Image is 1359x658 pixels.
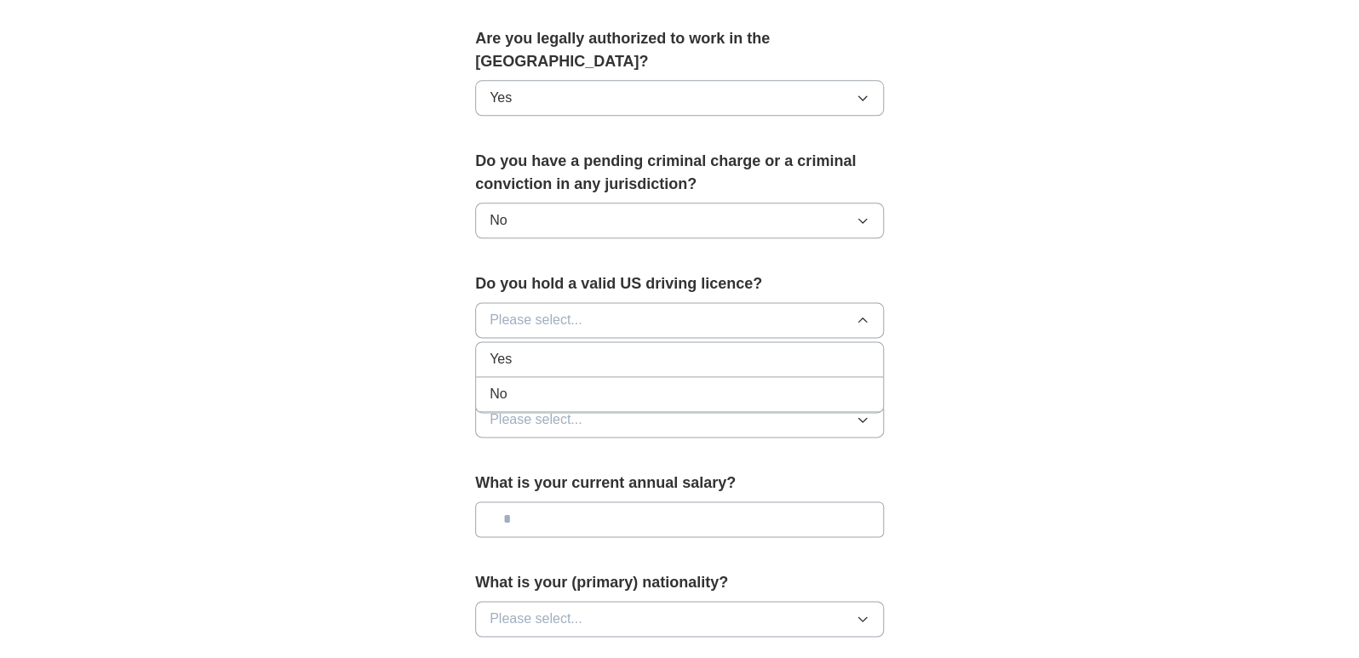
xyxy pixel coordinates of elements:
span: Please select... [490,310,582,330]
span: No [490,210,507,231]
button: Please select... [475,402,884,438]
button: Please select... [475,302,884,338]
button: No [475,203,884,238]
span: Yes [490,88,512,108]
span: Please select... [490,409,582,430]
label: What is your (primary) nationality? [475,571,884,594]
label: Do you have a pending criminal charge or a criminal conviction in any jurisdiction? [475,150,884,196]
label: Do you hold a valid US driving licence? [475,272,884,295]
span: Yes [490,349,512,369]
span: No [490,384,507,404]
label: What is your current annual salary? [475,472,884,495]
button: Please select... [475,601,884,637]
label: Are you legally authorized to work in the [GEOGRAPHIC_DATA]? [475,27,884,73]
span: Please select... [490,609,582,629]
button: Yes [475,80,884,116]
